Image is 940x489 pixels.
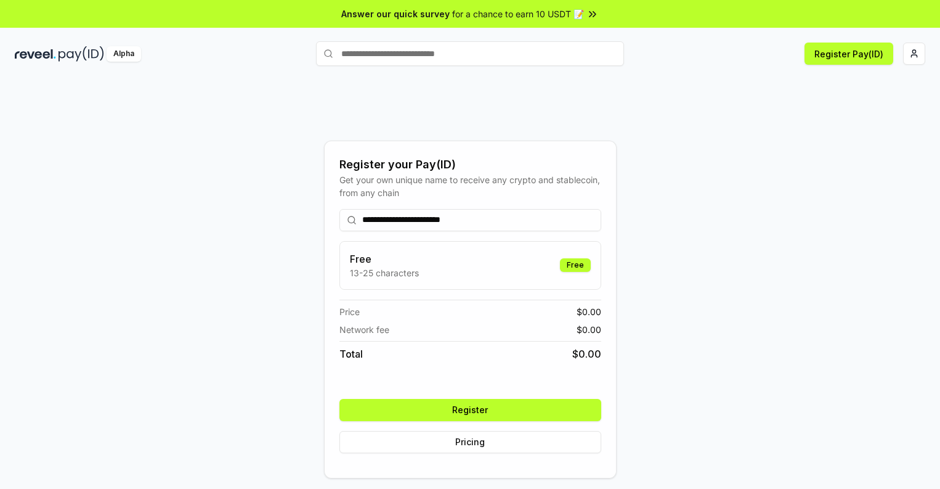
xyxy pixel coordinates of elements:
[15,46,56,62] img: reveel_dark
[572,347,601,361] span: $ 0.00
[339,431,601,453] button: Pricing
[350,252,419,266] h3: Free
[452,7,584,20] span: for a chance to earn 10 USDT 📝
[560,258,591,272] div: Free
[577,305,601,318] span: $ 0.00
[107,46,141,62] div: Alpha
[804,43,893,65] button: Register Pay(ID)
[339,156,601,173] div: Register your Pay(ID)
[577,323,601,336] span: $ 0.00
[339,347,363,361] span: Total
[339,305,360,318] span: Price
[350,266,419,279] p: 13-25 characters
[341,7,450,20] span: Answer our quick survey
[59,46,104,62] img: pay_id
[339,399,601,421] button: Register
[339,173,601,199] div: Get your own unique name to receive any crypto and stablecoin, from any chain
[339,323,389,336] span: Network fee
